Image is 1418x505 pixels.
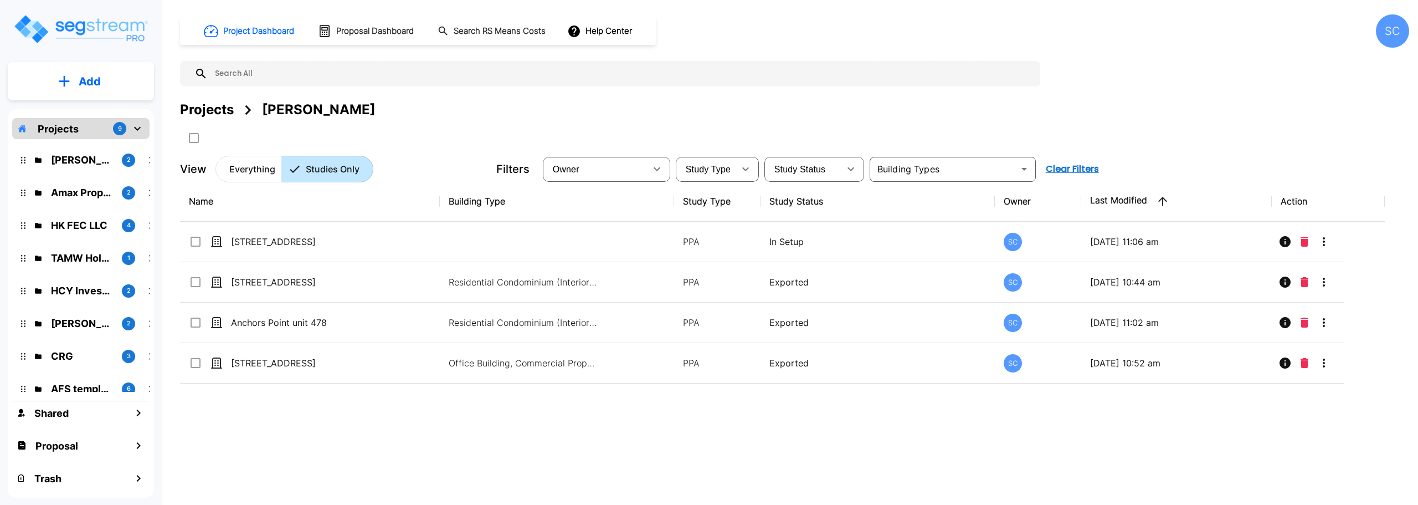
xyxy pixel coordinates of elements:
div: SC [1004,314,1022,332]
h1: Proposal [35,438,78,453]
p: 9 [118,124,122,134]
div: Select [545,154,646,185]
button: More-Options [1313,352,1335,374]
button: Delete [1296,352,1313,374]
th: Building Type [440,181,674,222]
button: More-Options [1313,312,1335,334]
p: Office Building, Commercial Property Site [449,356,598,370]
button: Info [1274,312,1296,334]
p: Filters [496,161,530,177]
div: Select [678,154,734,185]
p: PPA [683,356,752,370]
h1: Trash [34,471,61,486]
p: 2 [127,188,131,197]
p: 2 [127,155,131,165]
div: SC [1004,233,1022,251]
th: Study Type [674,181,761,222]
input: Search All [208,61,1035,86]
h1: Search RS Means Costs [454,25,546,38]
p: Exported [769,356,985,370]
p: Add [79,73,101,90]
div: SC [1004,273,1022,292]
p: In Setup [769,235,985,248]
p: 2 [127,319,131,328]
p: [DATE] 10:44 am [1090,276,1263,289]
th: Action [1272,181,1384,222]
p: [DATE] 11:06 am [1090,235,1263,248]
button: Delete [1296,271,1313,293]
button: Add [8,65,154,98]
button: Project Dashboard [199,19,300,43]
button: Studies Only [281,156,373,182]
div: Platform [215,156,373,182]
p: AFS templates [51,381,113,396]
p: Anchors Point unit 478 [231,316,342,329]
h1: Proposal Dashboard [336,25,414,38]
button: Everything [215,156,282,182]
p: Everything [229,162,275,176]
button: Info [1274,271,1296,293]
h1: Project Dashboard [223,25,294,38]
p: Studies Only [306,162,359,176]
p: [DATE] 11:02 am [1090,316,1263,329]
button: Search RS Means Costs [433,21,552,42]
th: Last Modified [1081,181,1272,222]
button: More-Options [1313,271,1335,293]
th: Owner [995,181,1081,222]
button: Clear Filters [1041,158,1103,180]
p: 2 [127,286,131,295]
p: Exported [769,276,985,289]
p: TAMW Holdings LLC [51,251,113,266]
button: Info [1274,231,1296,253]
img: Logo [13,13,148,45]
button: Help Center [565,21,636,42]
p: 1 [127,253,130,263]
button: More-Options [1313,231,1335,253]
h1: Shared [34,406,69,421]
div: Select [767,154,840,185]
p: Brandon Monsanto [51,152,113,167]
p: HCY Investments LLC [51,283,113,298]
button: Delete [1296,312,1313,334]
p: [STREET_ADDRESS] [231,276,342,289]
p: HK FEC LLC [51,218,113,233]
span: Study Type [686,165,731,174]
p: Residential Condominium (Interior Only) (Short Term Residential Rental) [449,316,598,329]
p: PPA [683,235,752,248]
p: [DATE] 10:52 am [1090,356,1263,370]
th: Study Status [761,181,994,222]
span: Study Status [774,165,826,174]
p: 6 [127,384,131,394]
p: Residential Condominium (Interior Only) (Short Term Residential Rental), Single Family Home Site [449,276,598,289]
button: Proposal Dashboard [314,19,420,43]
button: Info [1274,352,1296,374]
div: Projects [180,100,234,120]
p: PPA [683,316,752,329]
input: Building Types [873,161,1014,177]
p: Mike Powell [51,316,113,331]
button: Open [1016,161,1032,177]
p: 3 [127,351,131,361]
p: Exported [769,316,985,329]
p: View [180,161,207,177]
p: [STREET_ADDRESS] [231,235,342,248]
div: SC [1004,354,1022,373]
button: SelectAll [183,127,205,149]
div: [PERSON_NAME] [262,100,376,120]
button: Delete [1296,231,1313,253]
th: Name [180,181,440,222]
p: [STREET_ADDRESS] [231,356,342,370]
p: CRG [51,349,113,364]
div: SC [1376,14,1409,48]
p: Amax Properties [51,185,113,200]
span: Owner [553,165,579,174]
p: PPA [683,276,752,289]
p: 4 [127,221,131,230]
p: Projects [38,121,79,136]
